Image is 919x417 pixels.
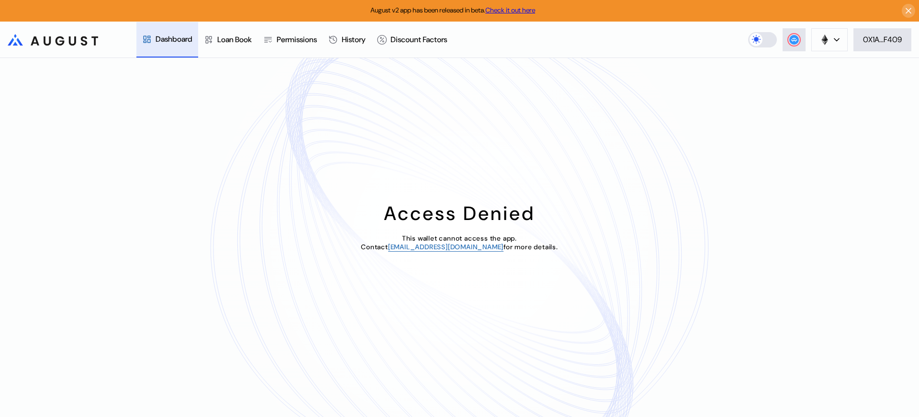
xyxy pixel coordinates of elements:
[388,243,504,252] a: [EMAIL_ADDRESS][DOMAIN_NAME]
[371,22,453,58] a: Discount Factors
[853,28,911,51] button: 0X1A...F409
[156,34,192,44] div: Dashboard
[323,22,371,58] a: History
[136,22,198,58] a: Dashboard
[384,201,535,226] div: Access Denied
[361,234,558,251] span: This wallet cannot access the app. Contact for more details.
[819,35,830,45] img: chain logo
[198,22,258,58] a: Loan Book
[485,6,535,14] a: Check it out here
[217,35,252,45] div: Loan Book
[258,22,323,58] a: Permissions
[342,35,366,45] div: History
[391,35,447,45] div: Discount Factors
[811,28,848,51] button: chain logo
[277,35,317,45] div: Permissions
[370,6,535,14] span: August v2 app has been released in beta.
[863,35,902,45] div: 0X1A...F409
